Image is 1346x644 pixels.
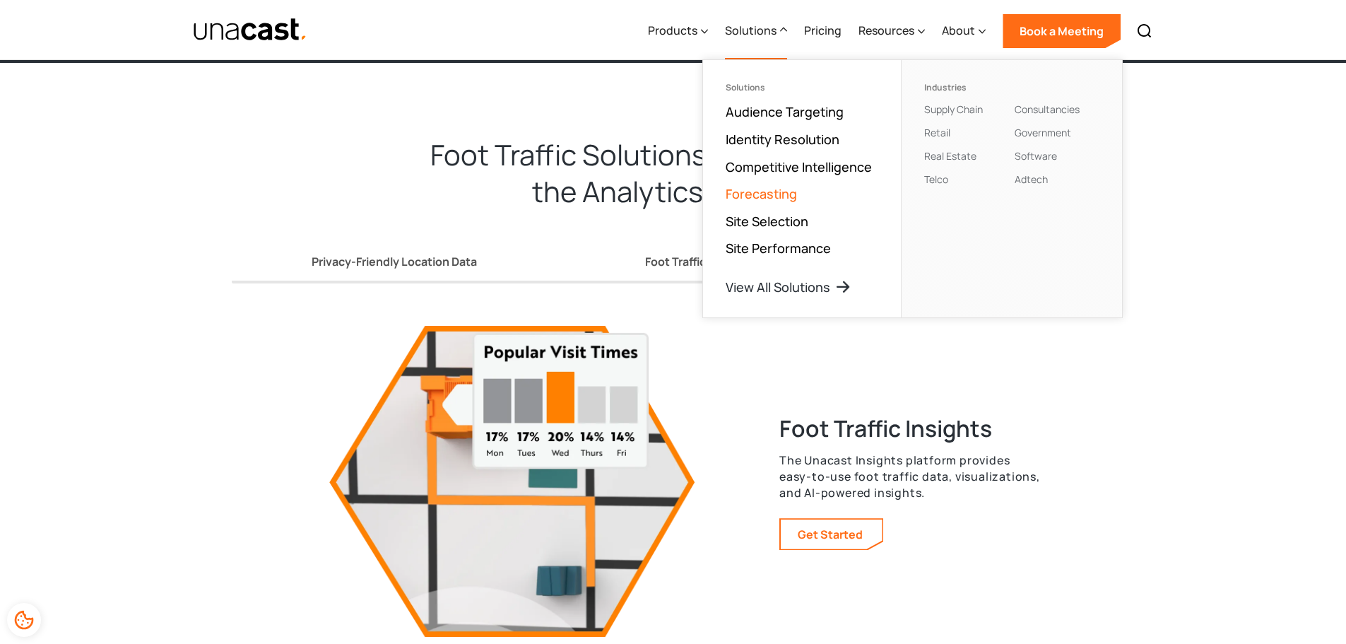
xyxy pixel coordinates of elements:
a: Adtech [1015,172,1048,186]
img: Search icon [1136,23,1153,40]
a: Site Performance [726,240,831,257]
div: Solutions [726,83,878,93]
div: Solutions [725,2,787,60]
a: Pricing [804,2,842,60]
div: About [942,22,975,39]
a: Software [1015,149,1057,163]
a: Retail [924,126,950,139]
div: Resources [858,22,914,39]
a: Identity Resolution [726,131,839,148]
div: Products [648,22,697,39]
a: Learn more about our foot traffic insights platform [781,520,882,549]
div: About [942,2,986,60]
a: Site Selection [726,213,808,230]
a: Supply Chain [924,103,983,116]
h2: Foot Traffic Solutions for Every Part of the Analytics Journey [391,119,956,210]
a: Forecasting [726,185,797,202]
a: Competitive Intelligence [726,158,872,175]
h3: Foot Traffic Insights [779,413,1042,444]
a: home [193,18,308,42]
a: Audience Targeting [726,103,844,120]
p: The Unacast Insights platform provides easy-to-use foot traffic data, visualizations, and AI-powe... [779,452,1042,501]
div: Foot Traffic Analytics [645,254,760,269]
img: 3d visualization of city tile of the Foot Traffic Insights [304,326,720,637]
div: Industries [924,83,1009,93]
a: Real Estate [924,149,976,163]
div: Privacy-Friendly Location Data [312,254,477,269]
a: View All Solutions [726,279,851,295]
div: Solutions [725,22,777,39]
a: Telco [924,172,948,186]
a: Consultancies [1015,103,1080,116]
a: Government [1015,126,1071,139]
div: Resources [858,2,925,60]
nav: Solutions [702,59,1123,318]
a: Book a Meeting [1003,14,1121,48]
div: Products [648,2,708,60]
img: Unacast text logo [193,18,308,42]
div: Cookie Preferences [7,603,41,637]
